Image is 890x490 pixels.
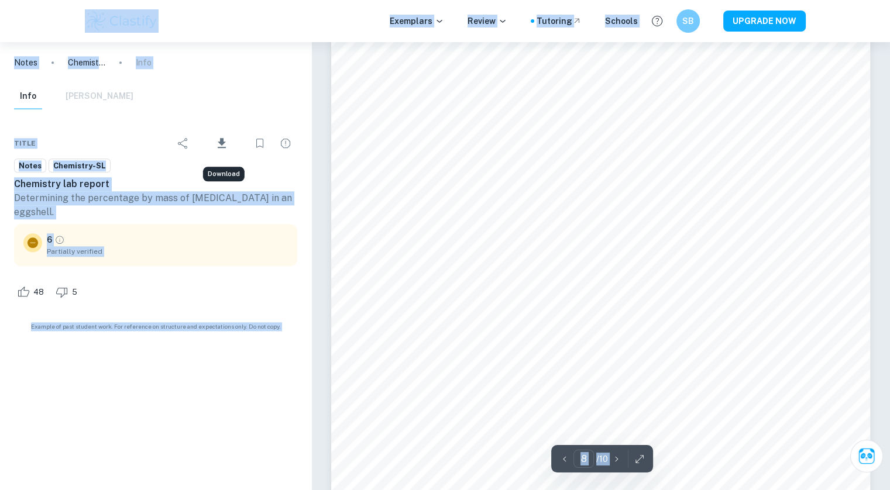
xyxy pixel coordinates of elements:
button: SB [676,9,700,33]
a: Grade partially verified [54,234,65,245]
p: Review [468,15,507,27]
span: 48 [27,287,50,298]
h6: SB [681,15,695,27]
span: Partially verified [47,246,288,257]
a: Notes [14,158,46,173]
h6: Chemistry lab report [14,177,297,191]
p: Determining the percentage by mass of [MEDICAL_DATA] in an eggshell. [14,191,297,219]
p: 6 [47,233,52,246]
button: Help and Feedback [647,11,667,31]
p: Chemistry lab report [68,56,105,69]
p: / 10 [596,453,608,465]
div: Like [14,282,50,301]
div: Report issue [274,132,297,155]
button: Ask Clai [850,440,883,472]
span: Example of past student work. For reference on structure and expectations only. Do not copy. [14,322,297,331]
button: Info [14,84,42,109]
a: Tutoring [537,15,582,27]
p: Exemplars [390,15,444,27]
div: Bookmark [248,132,272,155]
div: Share [171,132,195,155]
a: Chemistry-SL [49,158,111,173]
span: 5 [66,287,84,298]
span: Notes [15,160,46,172]
span: Title [14,138,36,149]
img: Clastify logo [85,9,159,33]
p: Info [136,56,152,69]
div: Dislike [53,282,84,301]
div: Download [197,128,246,158]
a: Notes [14,56,37,69]
a: Schools [605,15,638,27]
span: Chemistry-SL [49,160,110,172]
button: UPGRADE NOW [723,11,806,32]
div: Download [203,167,245,181]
